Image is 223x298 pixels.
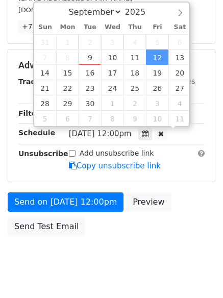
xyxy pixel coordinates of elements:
span: August 31, 2025 [34,34,57,49]
strong: Tracking [18,78,53,86]
span: September 19, 2025 [146,65,168,80]
strong: Unsubscribe [18,150,68,158]
span: September 26, 2025 [146,80,168,95]
span: Thu [123,24,146,31]
span: September 16, 2025 [79,65,101,80]
span: September 29, 2025 [56,95,79,111]
span: October 5, 2025 [34,111,57,126]
span: October 8, 2025 [101,111,123,126]
span: September 23, 2025 [79,80,101,95]
span: October 1, 2025 [101,95,123,111]
span: October 9, 2025 [123,111,146,126]
span: September 25, 2025 [123,80,146,95]
span: Tue [79,24,101,31]
span: September 18, 2025 [123,65,146,80]
span: September 3, 2025 [101,34,123,49]
span: September 5, 2025 [146,34,168,49]
span: September 30, 2025 [79,95,101,111]
span: September 8, 2025 [56,49,79,65]
span: September 1, 2025 [56,34,79,49]
span: September 17, 2025 [101,65,123,80]
span: September 20, 2025 [168,65,191,80]
strong: Schedule [18,129,55,137]
span: October 4, 2025 [168,95,191,111]
small: [DOMAIN_NAME][EMAIL_ADDRESS][DOMAIN_NAME] [18,6,186,14]
span: Sun [34,24,57,31]
span: September 27, 2025 [168,80,191,95]
span: September 14, 2025 [34,65,57,80]
span: September 21, 2025 [34,80,57,95]
a: +7 more [18,20,57,33]
iframe: Chat Widget [172,249,223,298]
span: September 12, 2025 [146,49,168,65]
span: October 3, 2025 [146,95,168,111]
span: September 24, 2025 [101,80,123,95]
span: September 10, 2025 [101,49,123,65]
span: September 6, 2025 [168,34,191,49]
a: Send Test Email [8,217,85,236]
span: September 28, 2025 [34,95,57,111]
span: Sat [168,24,191,31]
span: September 22, 2025 [56,80,79,95]
span: September 13, 2025 [168,49,191,65]
span: October 11, 2025 [168,111,191,126]
input: Year [122,7,159,17]
span: October 10, 2025 [146,111,168,126]
h5: Advanced [18,60,205,71]
strong: Filters [18,109,44,117]
span: Mon [56,24,79,31]
a: Preview [126,192,171,212]
span: [DATE] 12:00pm [69,129,132,138]
span: October 6, 2025 [56,111,79,126]
a: Copy unsubscribe link [69,161,161,170]
span: Fri [146,24,168,31]
span: September 9, 2025 [79,49,101,65]
span: September 2, 2025 [79,34,101,49]
span: September 11, 2025 [123,49,146,65]
label: Add unsubscribe link [80,148,154,159]
span: September 4, 2025 [123,34,146,49]
span: October 2, 2025 [123,95,146,111]
span: October 7, 2025 [79,111,101,126]
span: September 7, 2025 [34,49,57,65]
span: September 15, 2025 [56,65,79,80]
a: Send on [DATE] 12:00pm [8,192,123,212]
span: Wed [101,24,123,31]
